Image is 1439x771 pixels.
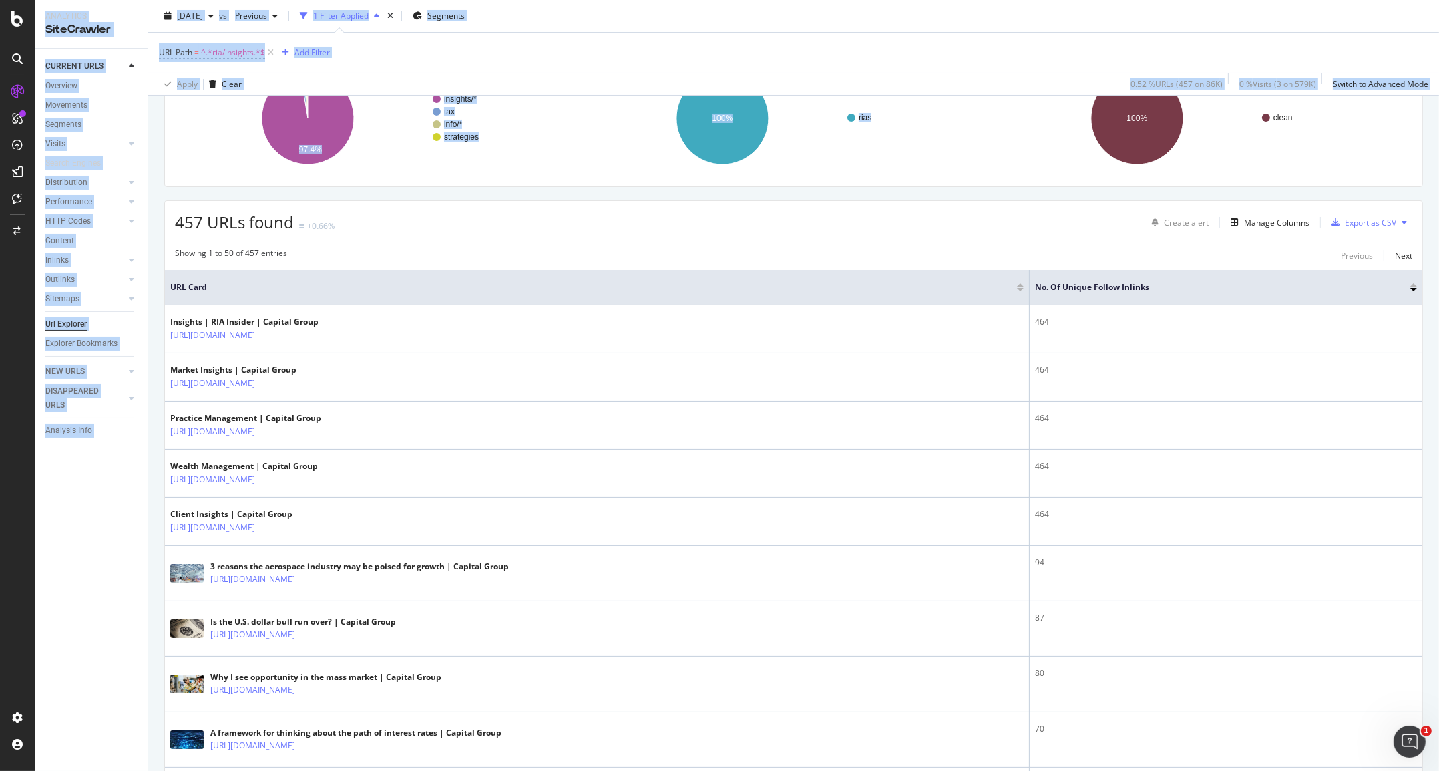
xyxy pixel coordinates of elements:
a: [URL][DOMAIN_NAME] [210,573,295,586]
div: Visits [45,137,65,151]
div: Apply [177,78,198,90]
button: Previous [230,5,283,27]
button: Clear [204,73,242,95]
div: Performance [45,195,92,209]
div: 94 [1035,557,1417,569]
div: 0.52 % URLs ( 457 on 86K ) [1130,78,1223,90]
button: Create alert [1146,212,1209,233]
button: Switch to Advanced Mode [1327,73,1428,95]
a: [URL][DOMAIN_NAME] [170,473,255,486]
div: Why I see opportunity in the mass market | Capital Group [210,671,441,683]
div: Sitemaps [45,292,79,306]
div: 70 [1035,723,1417,735]
div: HTTP Codes [45,214,91,228]
div: Analysis Info [45,424,92,438]
button: Apply [159,73,198,95]
a: [URL][DOMAIN_NAME] [170,425,255,438]
div: Previous [1341,250,1373,261]
text: tax [444,107,455,116]
div: Client Insights | Capital Group [170,508,313,520]
div: Manage Columns [1244,217,1309,228]
button: Next [1395,247,1412,263]
svg: A chart. [1004,60,1409,176]
div: DISAPPEARED URLS [45,384,113,412]
a: Url Explorer [45,317,138,331]
a: Visits [45,137,125,151]
div: 464 [1035,316,1417,328]
div: Content [45,234,74,248]
div: Insights | RIA Insider | Capital Group [170,316,319,328]
div: 464 [1035,460,1417,472]
a: Search Engines [45,156,114,170]
a: [URL][DOMAIN_NAME] [210,739,295,752]
img: main image [170,730,204,749]
img: main image [170,564,204,583]
img: Equal [299,224,304,228]
button: Previous [1341,247,1373,263]
button: Manage Columns [1225,214,1309,230]
span: vs [219,10,230,21]
div: Add Filter [294,47,330,58]
a: [URL][DOMAIN_NAME] [210,628,295,641]
a: [URL][DOMAIN_NAME] [170,521,255,534]
div: Outlinks [45,273,75,287]
span: URL Path [159,47,192,58]
img: main image [170,619,204,638]
div: A framework for thinking about the path of interest rates | Capital Group [210,727,501,739]
div: Inlinks [45,253,69,267]
div: NEW URLS [45,365,85,379]
div: 0 % Visits ( 3 on 579K ) [1239,78,1316,90]
div: Explorer Bookmarks [45,337,118,351]
div: Export as CSV [1345,217,1396,228]
button: 1 Filter Applied [294,5,385,27]
span: Previous [230,10,267,21]
svg: A chart. [590,60,994,176]
img: main image [170,675,204,693]
text: rias [859,113,871,122]
text: strategies [444,132,479,142]
a: Content [45,234,138,248]
button: [DATE] [159,5,219,27]
svg: A chart. [175,60,580,176]
div: Switch to Advanced Mode [1333,78,1428,90]
a: Sitemaps [45,292,125,306]
div: Market Insights | Capital Group [170,364,313,376]
div: 3 reasons the aerospace industry may be poised for growth | Capital Group [210,561,509,573]
a: Outlinks [45,273,125,287]
div: Search Engines [45,156,101,170]
a: CURRENT URLS [45,59,125,73]
div: Practice Management | Capital Group [170,412,321,424]
div: 80 [1035,667,1417,679]
a: Distribution [45,176,125,190]
button: Export as CSV [1326,212,1396,233]
a: DISAPPEARED URLS [45,384,125,412]
div: Url Explorer [45,317,87,331]
div: 464 [1035,364,1417,376]
a: Analysis Info [45,424,138,438]
text: 97.4% [299,145,322,154]
span: 1 [1421,726,1432,736]
div: Clear [222,78,242,90]
div: Wealth Management | Capital Group [170,460,318,472]
a: Performance [45,195,125,209]
a: [URL][DOMAIN_NAME] [170,329,255,342]
div: +0.66% [307,220,335,232]
div: Create alert [1164,217,1209,228]
span: = [194,47,199,58]
div: 464 [1035,412,1417,424]
div: Movements [45,98,87,112]
a: Segments [45,118,138,132]
iframe: Intercom live chat [1394,726,1426,758]
text: clean [1273,113,1293,122]
span: 2025 Aug. 29th [177,10,203,21]
button: Segments [407,5,470,27]
a: Explorer Bookmarks [45,337,138,351]
div: CURRENT URLS [45,59,104,73]
div: times [385,9,396,23]
text: insights/* [444,94,477,104]
div: Showing 1 to 50 of 457 entries [175,247,287,263]
div: SiteCrawler [45,22,137,37]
